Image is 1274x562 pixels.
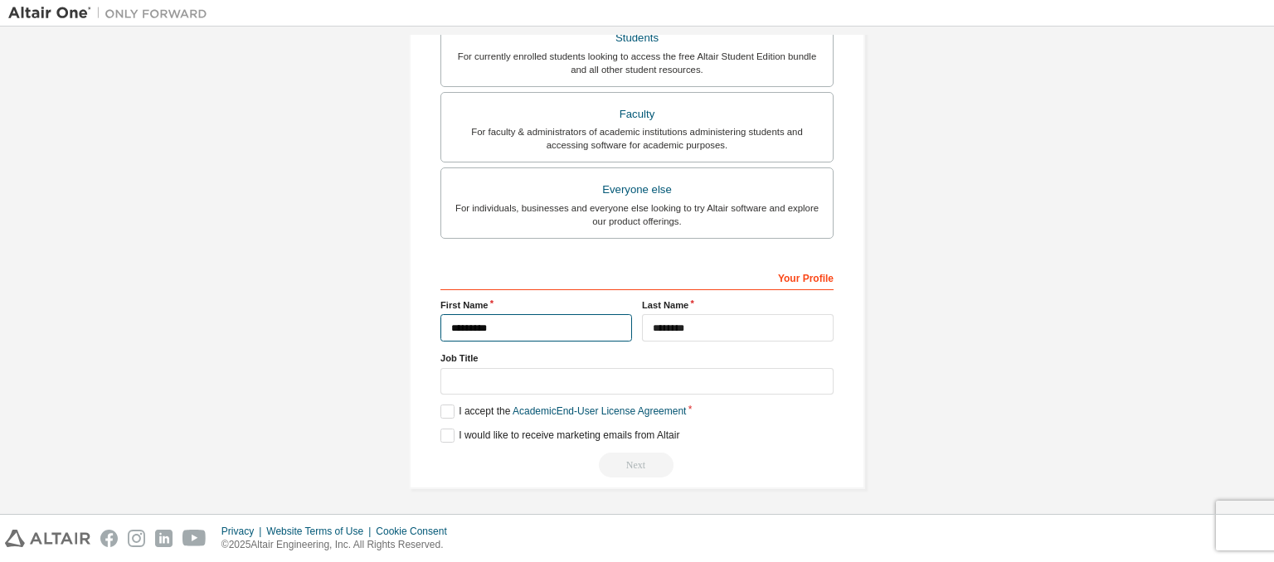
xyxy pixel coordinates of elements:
a: Academic End-User License Agreement [513,405,686,417]
label: Last Name [642,298,834,312]
div: Read and acccept EULA to continue [440,453,834,477]
img: linkedin.svg [155,530,173,547]
label: I accept the [440,405,686,419]
div: For individuals, businesses and everyone else looking to try Altair software and explore our prod... [451,201,823,228]
div: Privacy [221,525,266,538]
div: Students [451,27,823,50]
label: First Name [440,298,632,312]
div: Cookie Consent [376,525,456,538]
label: Job Title [440,351,834,365]
div: Faculty [451,103,823,126]
img: youtube.svg [182,530,207,547]
div: Everyone else [451,178,823,201]
img: Altair One [8,5,216,22]
div: For faculty & administrators of academic institutions administering students and accessing softwa... [451,125,823,152]
label: I would like to receive marketing emails from Altair [440,429,679,443]
img: instagram.svg [128,530,145,547]
div: Website Terms of Use [266,525,376,538]
div: For currently enrolled students looking to access the free Altair Student Edition bundle and all ... [451,50,823,76]
p: © 2025 Altair Engineering, Inc. All Rights Reserved. [221,538,457,552]
img: altair_logo.svg [5,530,90,547]
img: facebook.svg [100,530,118,547]
div: Your Profile [440,264,834,290]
